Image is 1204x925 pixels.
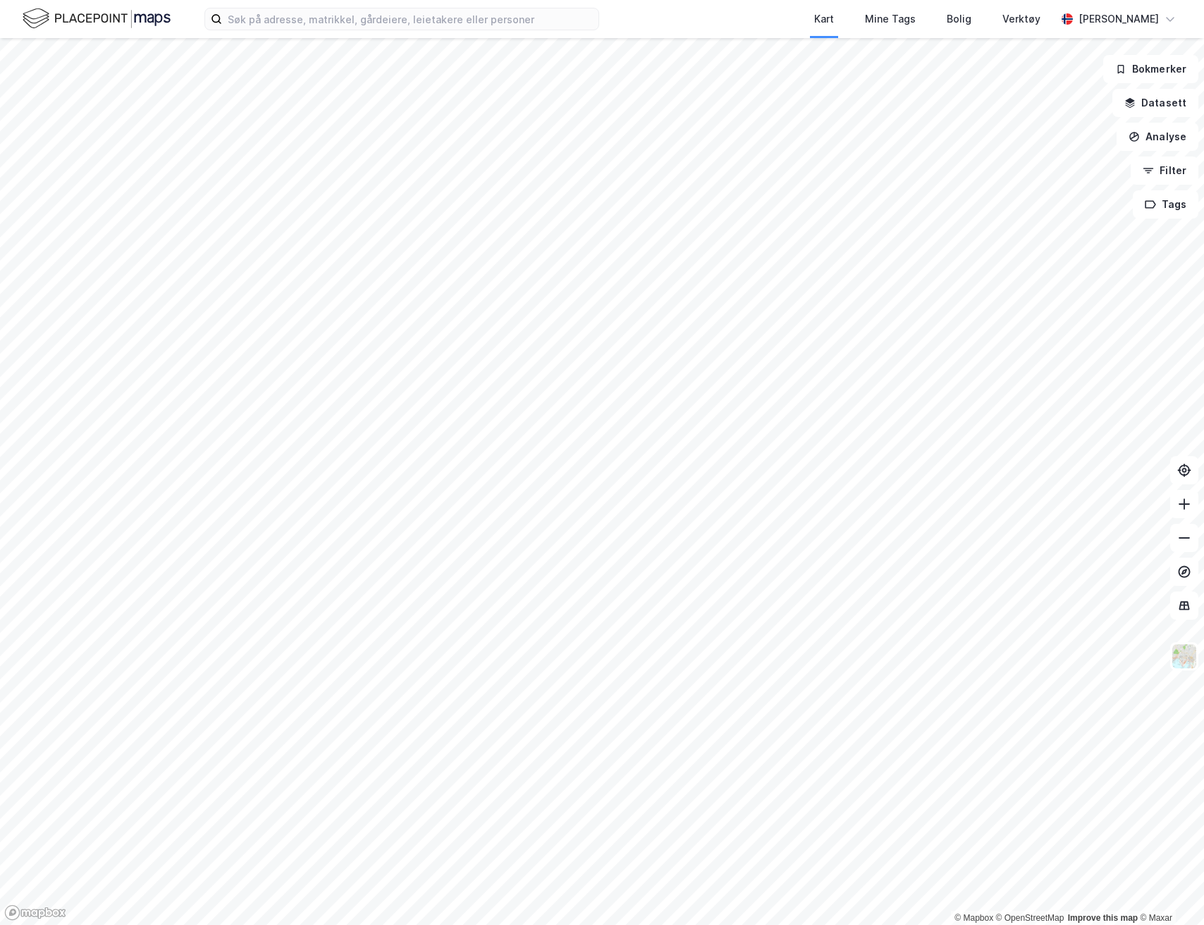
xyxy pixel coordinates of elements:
a: Mapbox homepage [4,905,66,921]
div: [PERSON_NAME] [1079,11,1159,27]
div: Mine Tags [865,11,916,27]
iframe: Chat Widget [1134,857,1204,925]
img: logo.f888ab2527a4732fd821a326f86c7f29.svg [23,6,171,31]
button: Analyse [1117,123,1198,151]
img: Z [1171,643,1198,670]
button: Filter [1131,157,1198,185]
div: Kontrollprogram for chat [1134,857,1204,925]
button: Tags [1133,190,1198,219]
a: Improve this map [1068,913,1138,923]
div: Verktøy [1002,11,1040,27]
button: Datasett [1112,89,1198,117]
a: Mapbox [954,913,993,923]
div: Bolig [947,11,971,27]
div: Kart [814,11,834,27]
button: Bokmerker [1103,55,1198,83]
a: OpenStreetMap [996,913,1064,923]
input: Søk på adresse, matrikkel, gårdeiere, leietakere eller personer [222,8,598,30]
